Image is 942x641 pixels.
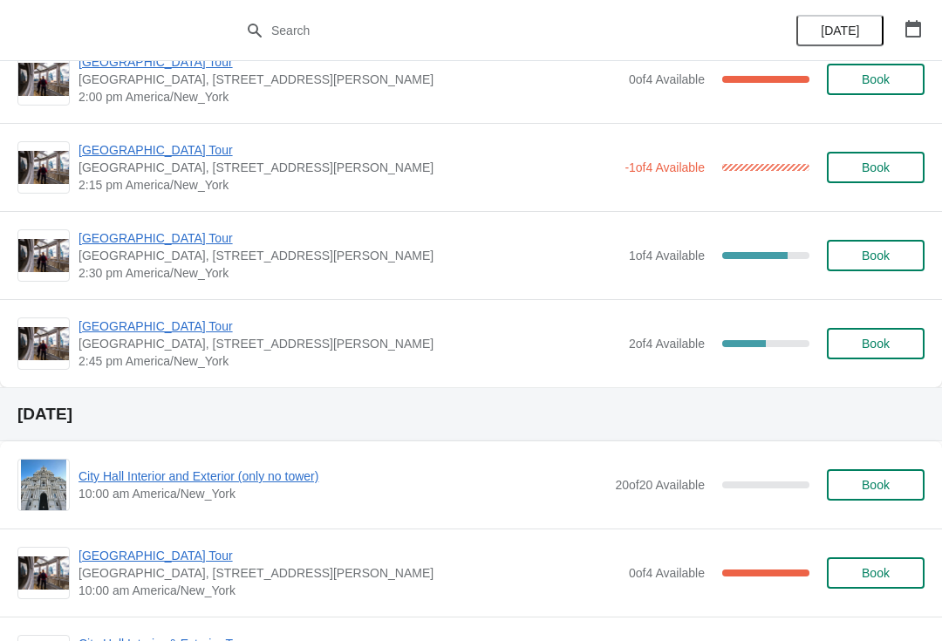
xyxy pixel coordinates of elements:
[629,566,705,580] span: 0 of 4 Available
[78,485,606,502] span: 10:00 am America/New_York
[18,63,69,97] img: City Hall Tower Tour | City Hall Visitor Center, 1400 John F Kennedy Boulevard Suite 121, Philade...
[629,249,705,263] span: 1 of 4 Available
[796,15,884,46] button: [DATE]
[862,249,890,263] span: Book
[78,335,620,352] span: [GEOGRAPHIC_DATA], [STREET_ADDRESS][PERSON_NAME]
[78,247,620,264] span: [GEOGRAPHIC_DATA], [STREET_ADDRESS][PERSON_NAME]
[18,151,69,185] img: City Hall Tower Tour | City Hall Visitor Center, 1400 John F Kennedy Boulevard Suite 121, Philade...
[18,327,69,361] img: City Hall Tower Tour | City Hall Visitor Center, 1400 John F Kennedy Boulevard Suite 121, Philade...
[827,469,925,501] button: Book
[629,72,705,86] span: 0 of 4 Available
[78,467,606,485] span: City Hall Interior and Exterior (only no tower)
[862,566,890,580] span: Book
[78,159,616,176] span: [GEOGRAPHIC_DATA], [STREET_ADDRESS][PERSON_NAME]
[78,141,616,159] span: [GEOGRAPHIC_DATA] Tour
[862,337,890,351] span: Book
[270,15,706,46] input: Search
[78,352,620,370] span: 2:45 pm America/New_York
[821,24,859,38] span: [DATE]
[827,557,925,589] button: Book
[78,264,620,282] span: 2:30 pm America/New_York
[78,547,620,564] span: [GEOGRAPHIC_DATA] Tour
[21,460,67,510] img: City Hall Interior and Exterior (only no tower) | | 10:00 am America/New_York
[78,176,616,194] span: 2:15 pm America/New_York
[615,478,705,492] span: 20 of 20 Available
[827,240,925,271] button: Book
[17,406,925,423] h2: [DATE]
[18,239,69,273] img: City Hall Tower Tour | City Hall Visitor Center, 1400 John F Kennedy Boulevard Suite 121, Philade...
[862,160,890,174] span: Book
[629,337,705,351] span: 2 of 4 Available
[78,88,620,106] span: 2:00 pm America/New_York
[78,317,620,335] span: [GEOGRAPHIC_DATA] Tour
[78,582,620,599] span: 10:00 am America/New_York
[78,71,620,88] span: [GEOGRAPHIC_DATA], [STREET_ADDRESS][PERSON_NAME]
[827,152,925,183] button: Book
[827,328,925,359] button: Book
[862,72,890,86] span: Book
[827,64,925,95] button: Book
[625,160,705,174] span: -1 of 4 Available
[862,478,890,492] span: Book
[78,53,620,71] span: [GEOGRAPHIC_DATA] Tour
[78,229,620,247] span: [GEOGRAPHIC_DATA] Tour
[78,564,620,582] span: [GEOGRAPHIC_DATA], [STREET_ADDRESS][PERSON_NAME]
[18,556,69,590] img: City Hall Tower Tour | City Hall Visitor Center, 1400 John F Kennedy Boulevard Suite 121, Philade...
